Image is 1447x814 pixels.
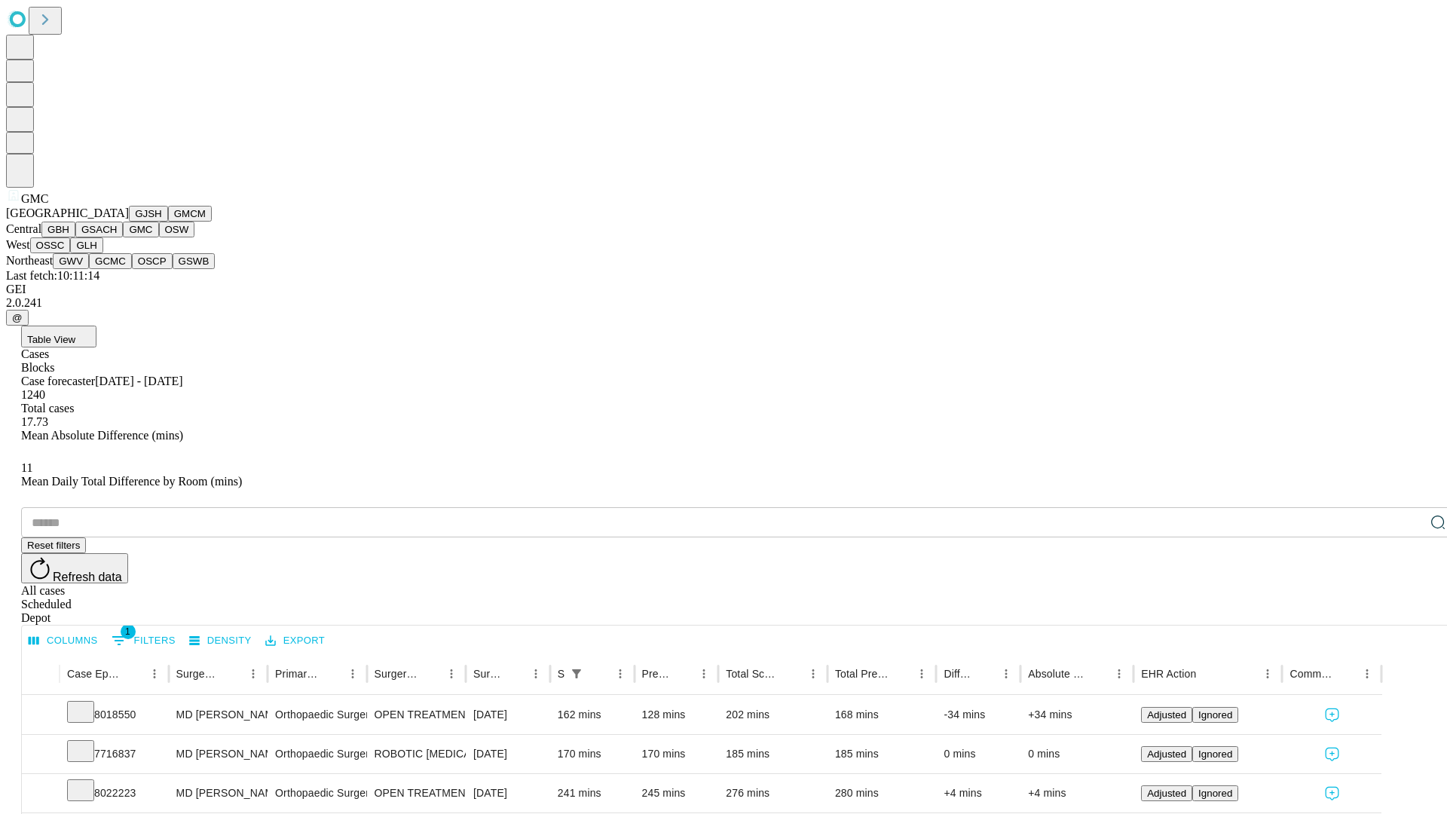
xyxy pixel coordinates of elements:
[566,663,587,684] div: 1 active filter
[375,668,418,680] div: Surgery Name
[473,668,503,680] div: Surgery Date
[6,207,129,219] span: [GEOGRAPHIC_DATA]
[642,735,711,773] div: 170 mins
[30,237,71,253] button: OSSC
[1192,707,1238,723] button: Ignored
[1289,668,1333,680] div: Comments
[642,774,711,812] div: 245 mins
[6,238,30,251] span: West
[441,663,462,684] button: Menu
[342,663,363,684] button: Menu
[558,735,627,773] div: 170 mins
[21,429,183,442] span: Mean Absolute Difference (mins)
[53,571,122,583] span: Refresh data
[176,668,220,680] div: Surgeon Name
[944,735,1013,773] div: 0 mins
[974,663,996,684] button: Sort
[1028,696,1126,734] div: +34 mins
[944,774,1013,812] div: +4 mins
[1028,774,1126,812] div: +4 mins
[41,222,75,237] button: GBH
[589,663,610,684] button: Sort
[558,696,627,734] div: 162 mins
[642,696,711,734] div: 128 mins
[1088,663,1109,684] button: Sort
[1335,663,1357,684] button: Sort
[144,663,165,684] button: Menu
[21,192,48,205] span: GMC
[12,312,23,323] span: @
[1147,748,1186,760] span: Adjusted
[129,206,168,222] button: GJSH
[1357,663,1378,684] button: Menu
[1192,746,1238,762] button: Ignored
[1028,668,1086,680] div: Absolute Difference
[29,702,52,729] button: Expand
[375,696,458,734] div: OPEN TREATMENT PROXIMAL [MEDICAL_DATA] WITH FIXATION OR PROSTHESIS
[803,663,824,684] button: Menu
[6,296,1441,310] div: 2.0.241
[566,663,587,684] button: Show filters
[176,774,260,812] div: MD [PERSON_NAME]
[6,222,41,235] span: Central
[70,237,102,253] button: GLH
[95,375,182,387] span: [DATE] - [DATE]
[375,735,458,773] div: ROBOTIC [MEDICAL_DATA] TOTAL HIP
[275,668,319,680] div: Primary Service
[89,253,132,269] button: GCMC
[642,668,671,680] div: Predicted In Room Duration
[944,696,1013,734] div: -34 mins
[27,540,80,551] span: Reset filters
[835,774,929,812] div: 280 mins
[123,222,158,237] button: GMC
[67,774,161,812] div: 8022223
[1192,785,1238,801] button: Ignored
[21,326,96,347] button: Table View
[420,663,441,684] button: Sort
[726,696,820,734] div: 202 mins
[168,206,212,222] button: GMCM
[1257,663,1278,684] button: Menu
[243,663,264,684] button: Menu
[911,663,932,684] button: Menu
[67,668,121,680] div: Case Epic Id
[835,735,929,773] div: 185 mins
[996,663,1017,684] button: Menu
[1147,788,1186,799] span: Adjusted
[610,663,631,684] button: Menu
[123,663,144,684] button: Sort
[275,696,359,734] div: Orthopaedic Surgery
[1147,709,1186,721] span: Adjusted
[321,663,342,684] button: Sort
[67,735,161,773] div: 7716837
[108,629,179,653] button: Show filters
[29,781,52,807] button: Expand
[558,668,564,680] div: Scheduled In Room Duration
[6,269,99,282] span: Last fetch: 10:11:14
[782,663,803,684] button: Sort
[726,735,820,773] div: 185 mins
[1028,735,1126,773] div: 0 mins
[473,735,543,773] div: [DATE]
[21,388,45,401] span: 1240
[185,629,255,653] button: Density
[121,624,136,639] span: 1
[6,254,53,267] span: Northeast
[176,735,260,773] div: MD [PERSON_NAME]
[1198,788,1232,799] span: Ignored
[835,696,929,734] div: 168 mins
[1141,668,1196,680] div: EHR Action
[835,668,889,680] div: Total Predicted Duration
[1198,709,1232,721] span: Ignored
[21,475,242,488] span: Mean Daily Total Difference by Room (mins)
[67,696,161,734] div: 8018550
[375,774,458,812] div: OPEN TREATMENT ACETABULAR 2 COLUMN FRACTURE
[21,402,74,415] span: Total cases
[176,696,260,734] div: MD [PERSON_NAME]
[6,310,29,326] button: @
[1109,663,1130,684] button: Menu
[25,629,102,653] button: Select columns
[1141,785,1192,801] button: Adjusted
[726,774,820,812] div: 276 mins
[558,774,627,812] div: 241 mins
